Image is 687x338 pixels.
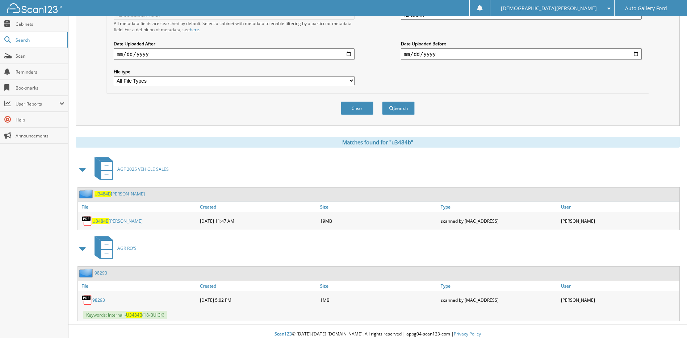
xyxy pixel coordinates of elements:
[198,293,318,307] div: [DATE] 5:02 PM
[318,202,439,212] a: Size
[16,133,64,139] span: Announcements
[16,85,64,91] span: Bookmarks
[559,281,679,291] a: User
[401,41,642,47] label: Date Uploaded Before
[559,214,679,228] div: [PERSON_NAME]
[318,214,439,228] div: 19MB
[16,117,64,123] span: Help
[275,331,292,337] span: Scan123
[117,166,169,172] span: AGF 2025 VEHICLE SALES
[79,189,95,198] img: folder2.png
[559,293,679,307] div: [PERSON_NAME]
[95,191,111,197] span: U3484B
[114,48,355,60] input: start
[454,331,481,337] a: Privacy Policy
[651,303,687,338] iframe: Chat Widget
[83,311,167,319] span: Keywords: Internal - (18-BUICK)
[81,215,92,226] img: PDF.png
[318,293,439,307] div: 1MB
[198,202,318,212] a: Created
[198,214,318,228] div: [DATE] 11:47 AM
[318,281,439,291] a: Size
[16,37,63,43] span: Search
[117,245,137,251] span: AGR RO'S
[76,137,680,148] div: Matches found for "u3484b"
[198,281,318,291] a: Created
[78,281,198,291] a: File
[92,297,105,303] a: 98293
[559,202,679,212] a: User
[401,48,642,60] input: end
[341,102,373,115] button: Clear
[439,214,559,228] div: scanned by [MAC_ADDRESS]
[79,268,95,277] img: folder2.png
[95,270,107,276] a: 98293
[625,6,667,11] span: Auto Gallery Ford
[439,293,559,307] div: scanned by [MAC_ADDRESS]
[190,26,199,33] a: here
[78,202,198,212] a: File
[81,294,92,305] img: PDF.png
[95,191,145,197] a: U3484B[PERSON_NAME]
[126,312,142,318] span: U3484B
[90,155,169,184] a: AGF 2025 VEHICLE SALES
[439,281,559,291] a: Type
[90,234,137,263] a: AGR RO'S
[382,102,415,115] button: Search
[501,6,597,11] span: [DEMOGRAPHIC_DATA][PERSON_NAME]
[7,3,62,13] img: scan123-logo-white.svg
[114,41,355,47] label: Date Uploaded After
[439,202,559,212] a: Type
[92,218,109,224] span: U3484B
[16,69,64,75] span: Reminders
[114,20,355,33] div: All metadata fields are searched by default. Select a cabinet with metadata to enable filtering b...
[114,69,355,75] label: File type
[16,21,64,27] span: Cabinets
[16,101,59,107] span: User Reports
[16,53,64,59] span: Scan
[92,218,143,224] a: U3484B[PERSON_NAME]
